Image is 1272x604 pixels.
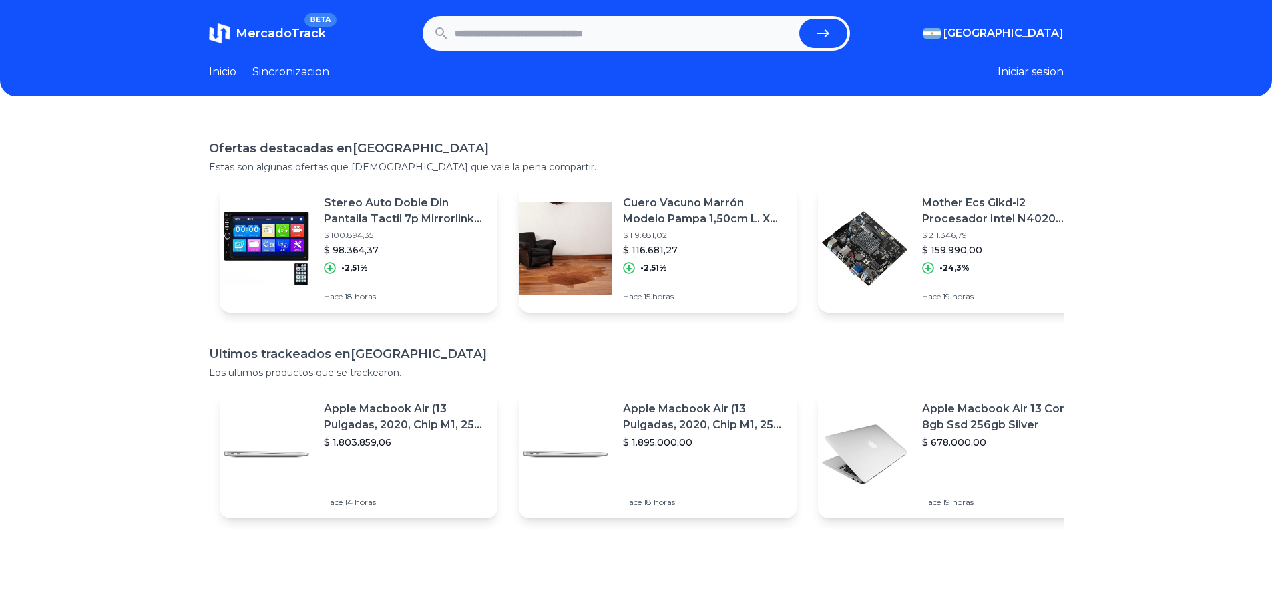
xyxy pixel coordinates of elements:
[209,23,230,44] img: MercadoTrack
[324,401,487,433] p: Apple Macbook Air (13 Pulgadas, 2020, Chip M1, 256 Gb De Ssd, 8 Gb De Ram) - Plata
[943,25,1064,41] span: [GEOGRAPHIC_DATA]
[939,263,970,273] p: -24,3%
[818,408,911,501] img: Featured image
[922,436,1085,449] p: $ 678.000,00
[818,390,1096,518] a: Featured imageApple Macbook Air 13 Core I5 8gb Ssd 256gb Silver$ 678.000,00Hace 19 horas
[623,436,786,449] p: $ 1.895.000,00
[519,408,612,501] img: Featured image
[998,64,1064,80] button: Iniciar sesion
[209,366,1064,380] p: Los ultimos productos que se trackearon.
[324,436,487,449] p: $ 1.803.859,06
[923,25,1064,41] button: [GEOGRAPHIC_DATA]
[220,184,497,313] a: Featured imageStereo Auto Doble Din Pantalla Tactil 7p Mirrorlink Mp5 Bt$ 100.894,35$ 98.364,37-2...
[922,230,1085,241] p: $ 211.346,79
[236,26,326,41] span: MercadoTrack
[923,28,941,39] img: Argentina
[220,390,497,518] a: Featured imageApple Macbook Air (13 Pulgadas, 2020, Chip M1, 256 Gb De Ssd, 8 Gb De Ram) - Plata$...
[623,195,786,227] p: Cuero Vacuno Marrón Modelo Pampa 1,50cm L. X 1,38cm A. Full
[220,202,313,295] img: Featured image
[324,291,487,302] p: Hace 18 horas
[519,390,797,518] a: Featured imageApple Macbook Air (13 Pulgadas, 2020, Chip M1, 256 Gb De Ssd, 8 Gb De Ram) - Plata$...
[623,243,786,257] p: $ 116.681,27
[640,263,667,273] p: -2,51%
[623,291,786,302] p: Hace 15 horas
[209,345,1064,363] h1: Ultimos trackeados en [GEOGRAPHIC_DATA]
[304,13,336,27] span: BETA
[220,408,313,501] img: Featured image
[623,497,786,508] p: Hace 18 horas
[818,184,1096,313] a: Featured imageMother Ecs Glkd-i2 Procesador Intel N4020 Integrado Vga Hdmi$ 211.346,79$ 159.990,0...
[519,202,612,295] img: Featured image
[324,243,487,257] p: $ 98.364,37
[209,23,326,44] a: MercadoTrackBETA
[209,139,1064,158] h1: Ofertas destacadas en [GEOGRAPHIC_DATA]
[324,230,487,241] p: $ 100.894,35
[922,291,1085,302] p: Hace 19 horas
[209,160,1064,174] p: Estas son algunas ofertas que [DEMOGRAPHIC_DATA] que vale la pena compartir.
[341,263,368,273] p: -2,51%
[818,202,911,295] img: Featured image
[519,184,797,313] a: Featured imageCuero Vacuno Marrón Modelo Pampa 1,50cm L. X 1,38cm A. Full$ 119.681,02$ 116.681,27...
[252,64,329,80] a: Sincronizacion
[623,230,786,241] p: $ 119.681,02
[623,401,786,433] p: Apple Macbook Air (13 Pulgadas, 2020, Chip M1, 256 Gb De Ssd, 8 Gb De Ram) - Plata
[922,497,1085,508] p: Hace 19 horas
[324,497,487,508] p: Hace 14 horas
[922,401,1085,433] p: Apple Macbook Air 13 Core I5 8gb Ssd 256gb Silver
[922,243,1085,257] p: $ 159.990,00
[324,195,487,227] p: Stereo Auto Doble Din Pantalla Tactil 7p Mirrorlink Mp5 Bt
[922,195,1085,227] p: Mother Ecs Glkd-i2 Procesador Intel N4020 Integrado Vga Hdmi
[209,64,236,80] a: Inicio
